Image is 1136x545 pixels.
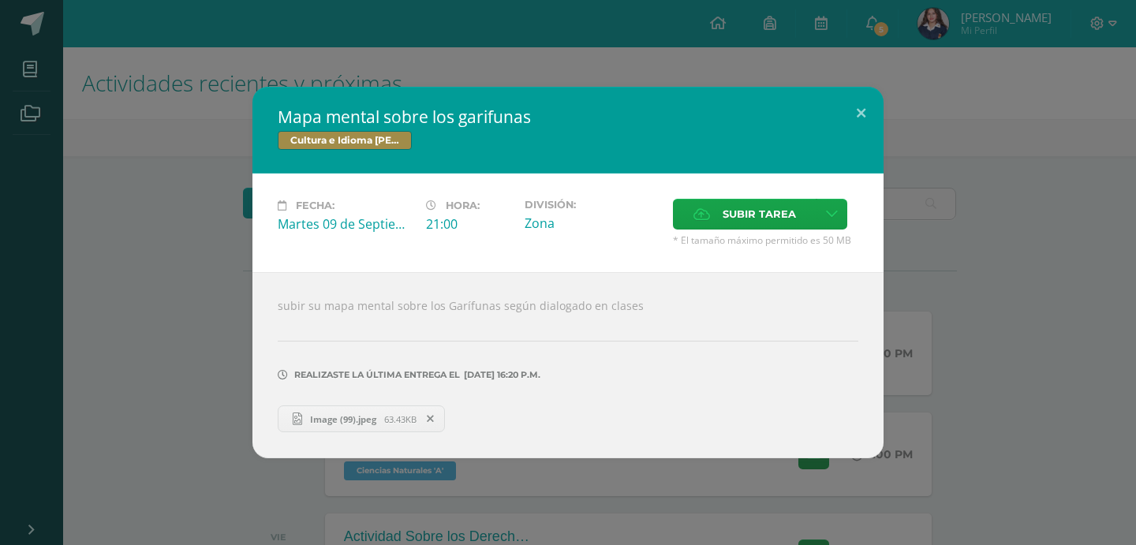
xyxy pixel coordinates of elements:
label: División: [525,199,660,211]
h2: Mapa mental sobre los garifunas [278,106,858,128]
span: Realizaste la última entrega el [294,369,460,380]
span: Hora: [446,200,480,211]
div: subir su mapa mental sobre los Garífunas según dialogado en clases [252,272,884,458]
div: 21:00 [426,215,512,233]
div: Zona [525,215,660,232]
span: 63.43KB [384,413,417,425]
span: Fecha: [296,200,334,211]
span: Image (99).jpeg [302,413,384,425]
span: Remover entrega [417,410,444,427]
a: Image (99).jpeg 63.43KB [278,405,445,432]
button: Close (Esc) [839,87,884,140]
span: * El tamaño máximo permitido es 50 MB [673,233,858,247]
div: Martes 09 de Septiembre [278,215,413,233]
span: Cultura e Idioma [PERSON_NAME] o Xinca [278,131,412,150]
span: Subir tarea [723,200,796,229]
